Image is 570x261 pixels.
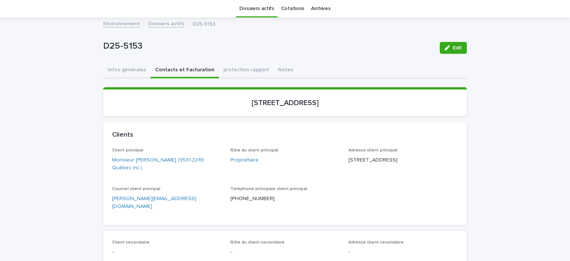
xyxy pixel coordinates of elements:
[348,240,404,245] span: Adresse client secondaire
[193,19,215,27] p: D25-5153
[230,156,259,164] a: Propriétaire
[112,196,196,209] a: [PERSON_NAME][EMAIL_ADDRESS][DOMAIN_NAME]
[148,19,184,27] a: Dossiers actifs
[112,156,222,172] a: Monsieur [PERSON_NAME] (9531-2245 Québec inc.)
[112,148,143,153] span: Client principal
[230,148,278,153] span: Rôle du client principal
[103,63,151,78] button: Infos générales
[103,19,140,27] a: Environnement
[348,156,458,164] p: [STREET_ADDRESS]
[348,148,397,153] span: Adresse client principal
[112,248,222,256] p: -
[103,41,434,52] p: D25-5153
[230,248,340,256] p: -
[348,248,458,256] p: -
[151,63,219,78] button: Contacts et Facturation
[440,42,467,54] button: Edit
[230,240,285,245] span: Rôle du client secondaire
[273,63,298,78] button: Notes
[219,63,273,78] button: protection rapport
[112,131,133,139] h2: Clients
[112,187,160,191] span: Courriel client principal
[230,195,340,203] p: [PHONE_NUMBER]
[230,187,307,191] span: Téléphone principale client principal
[112,98,458,107] p: [STREET_ADDRESS]
[453,45,462,50] span: Edit
[112,240,150,245] span: Client secondaire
